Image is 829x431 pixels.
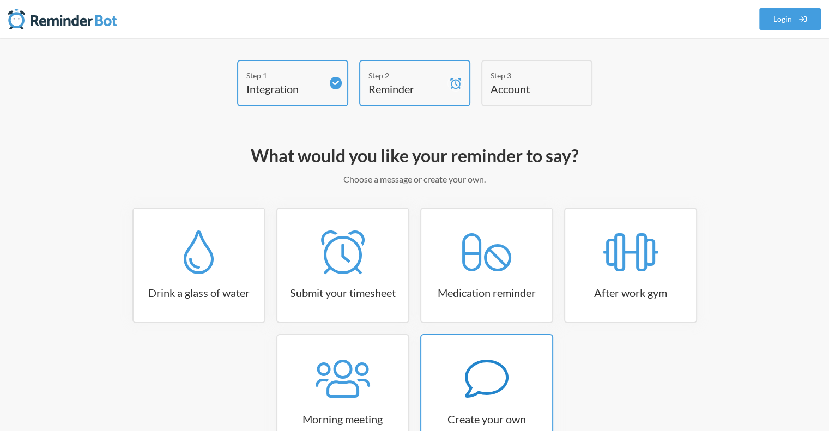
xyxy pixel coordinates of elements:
h2: What would you like your reminder to say? [99,144,731,167]
h3: Drink a glass of water [134,285,264,300]
h4: Reminder [368,81,445,96]
h4: Integration [246,81,323,96]
h3: Create your own [421,411,552,427]
h3: Medication reminder [421,285,552,300]
h4: Account [491,81,567,96]
h3: After work gym [565,285,696,300]
p: Choose a message or create your own. [99,173,731,186]
img: Reminder Bot [8,8,117,30]
div: Step 1 [246,70,323,81]
h3: Morning meeting [277,411,408,427]
h3: Submit your timesheet [277,285,408,300]
div: Step 2 [368,70,445,81]
a: Login [759,8,821,30]
div: Step 3 [491,70,567,81]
